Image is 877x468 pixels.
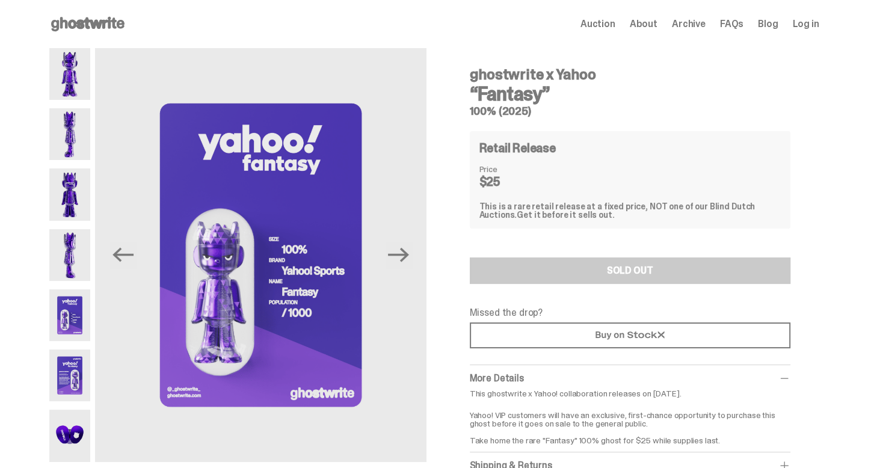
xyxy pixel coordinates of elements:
[517,209,614,220] span: Get it before it sells out.
[479,176,540,188] dd: $25
[470,402,790,445] p: Yahoo! VIP customers will have an exclusive, first-chance opportunity to purchase this ghost befo...
[109,242,136,268] button: Previous
[792,19,819,29] a: Log in
[49,229,91,281] img: Yahoo-HG---4.png
[49,168,91,220] img: Yahoo-HG---3.png
[49,48,91,100] img: Yahoo-HG---1.png
[758,19,778,29] a: Blog
[720,19,743,29] a: FAQs
[470,372,524,384] span: More Details
[386,242,412,268] button: Next
[470,106,790,117] h5: 100% (2025)
[630,19,657,29] a: About
[470,389,790,398] p: This ghostwrite x Yahoo! collaboration releases on [DATE].
[470,67,790,82] h4: ghostwrite x Yahoo
[49,349,91,401] img: Yahoo-HG---6.png
[580,19,615,29] a: Auction
[49,289,91,341] img: Yahoo-HG---5.png
[479,202,781,219] div: This is a rare retail release at a fixed price, NOT one of our Blind Dutch Auctions.
[49,108,91,160] img: Yahoo-HG---2.png
[470,308,790,318] p: Missed the drop?
[479,165,540,173] dt: Price
[607,266,653,276] div: SOLD OUT
[470,257,790,284] button: SOLD OUT
[49,410,91,461] img: Yahoo-HG---7.png
[470,84,790,103] h3: “Fantasy”
[95,48,426,462] img: Yahoo-HG---5.png
[672,19,706,29] a: Archive
[479,142,556,154] h4: Retail Release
